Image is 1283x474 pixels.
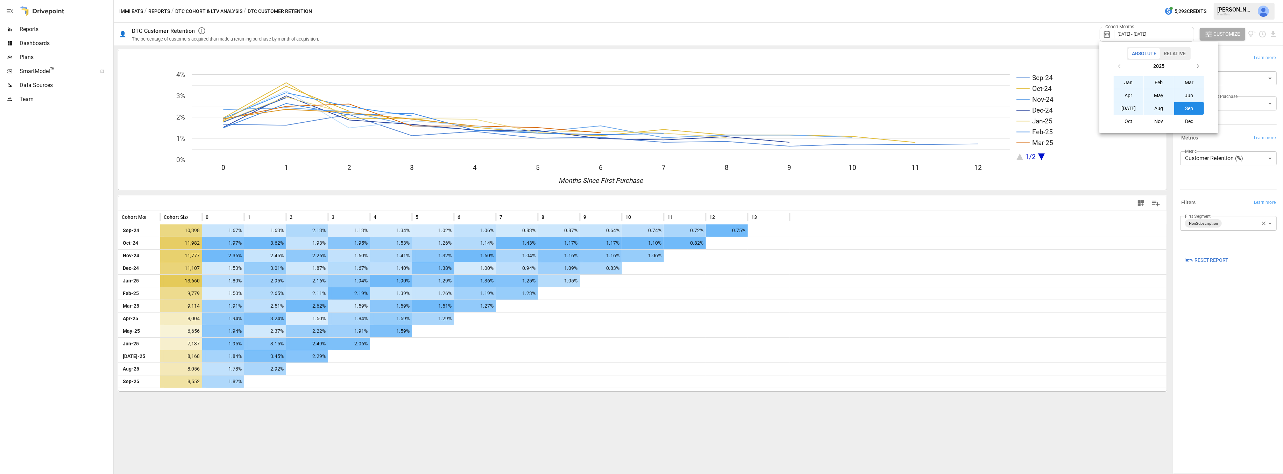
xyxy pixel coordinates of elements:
button: Jun [1174,89,1204,102]
button: Jan [1114,76,1144,89]
button: Aug [1144,102,1174,115]
button: Feb [1144,76,1174,89]
button: Nov [1144,115,1174,128]
button: Mar [1174,76,1204,89]
button: Dec [1174,115,1204,128]
button: Relative [1160,48,1190,59]
button: Oct [1114,115,1144,128]
button: Absolute [1128,48,1160,59]
button: May [1144,89,1174,102]
button: Apr [1114,89,1144,102]
button: 2025 [1126,60,1191,72]
button: Sep [1174,102,1204,115]
button: [DATE] [1114,102,1144,115]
